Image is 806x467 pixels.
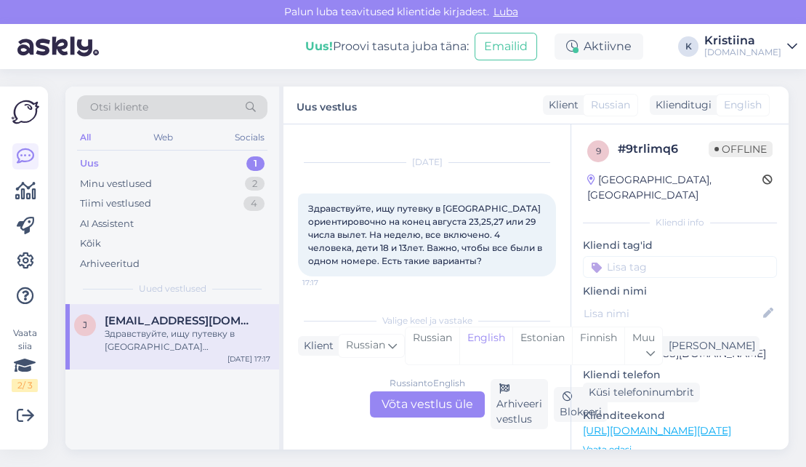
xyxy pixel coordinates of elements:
span: Russian [591,97,630,113]
span: Russian [346,338,385,354]
div: Russian to English [390,377,465,390]
p: Vaata edasi ... [583,443,777,456]
div: Klient [543,97,579,113]
p: Kliendi nimi [583,284,777,299]
div: Minu vestlused [80,177,152,191]
div: Blokeeri [554,387,608,422]
div: Kõik [80,236,101,251]
div: Küsi telefoninumbrit [583,383,700,402]
span: Luba [489,5,523,18]
span: Otsi kliente [90,100,148,115]
div: Aktiivne [555,33,643,60]
a: Kristiina[DOMAIN_NAME] [704,35,797,58]
input: Lisa tag [583,256,777,278]
span: Offline [709,141,773,157]
p: Kliendi telefon [583,367,777,383]
div: [DATE] [298,156,556,169]
div: All [77,128,94,147]
div: Tiimi vestlused [80,196,151,211]
div: [PERSON_NAME] [663,338,755,354]
div: Web [150,128,176,147]
p: Klienditeekond [583,408,777,423]
label: Uus vestlus [297,95,357,115]
div: 2 [245,177,265,191]
div: Здравствуйте, ищу путевку в [GEOGRAPHIC_DATA] ориентировочно на конец августа 23,25,27 или 29 чис... [105,327,270,354]
div: Proovi tasuta juba täna: [305,38,469,55]
div: Russian [406,327,459,364]
div: Valige keel ja vastake [298,314,556,327]
div: 4 [243,196,265,211]
div: Klient [298,338,334,354]
div: Kliendi info [583,216,777,229]
div: Kristiina [704,35,781,47]
span: Здравствуйте, ищу путевку в [GEOGRAPHIC_DATA] ориентировочно на конец августа 23,25,27 или 29 чис... [308,203,544,266]
div: Finnish [572,327,624,364]
p: Kliendi email [583,331,777,346]
span: Uued vestlused [139,282,206,295]
div: Vaata siia [12,327,38,392]
div: Võta vestlus üle [370,391,485,418]
div: Arhiveeri vestlus [491,379,548,429]
div: AI Assistent [80,217,134,231]
div: Socials [232,128,267,147]
div: Klienditugi [650,97,712,113]
img: Askly Logo [12,98,39,126]
span: 9 [596,145,601,156]
span: jonnyeng@gmail.com [105,314,256,327]
a: [URL][DOMAIN_NAME][DATE] [583,424,731,437]
div: K [678,36,698,57]
div: [DATE] 17:17 [227,354,270,364]
div: [GEOGRAPHIC_DATA], [GEOGRAPHIC_DATA] [587,172,762,203]
div: 2 / 3 [12,379,38,392]
div: [DOMAIN_NAME] [704,47,781,58]
span: 17:17 [302,277,357,288]
input: Lisa nimi [584,306,760,322]
span: English [724,97,762,113]
div: 1 [246,156,265,171]
div: Arhiveeritud [80,257,140,271]
b: Uus! [305,39,333,53]
div: # 9trlimq6 [618,140,709,158]
div: Estonian [512,327,572,364]
div: Uus [80,156,99,171]
span: Muu [632,331,655,344]
button: Emailid [475,33,537,60]
p: Kliendi tag'id [583,238,777,253]
span: j [83,319,87,330]
div: English [459,327,512,364]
